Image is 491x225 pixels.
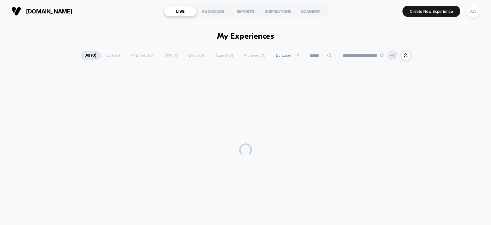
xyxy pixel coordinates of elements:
button: Create New Experience [402,6,460,17]
div: LIVE [164,6,197,16]
span: All ( 0 ) [81,51,101,60]
div: AW [467,5,479,18]
button: [DOMAIN_NAME] [10,6,74,16]
span: [DOMAIN_NAME] [26,8,72,15]
h1: My Experiences [217,32,274,41]
div: ACADEMY [294,6,327,16]
div: INSPIRATIONS [262,6,294,16]
div: AUDIENCES [197,6,229,16]
img: end [380,53,384,57]
button: AW [465,5,481,18]
span: By Label [276,53,291,58]
p: AW [390,53,396,58]
img: Visually logo [12,6,21,16]
div: REPORTS [229,6,262,16]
